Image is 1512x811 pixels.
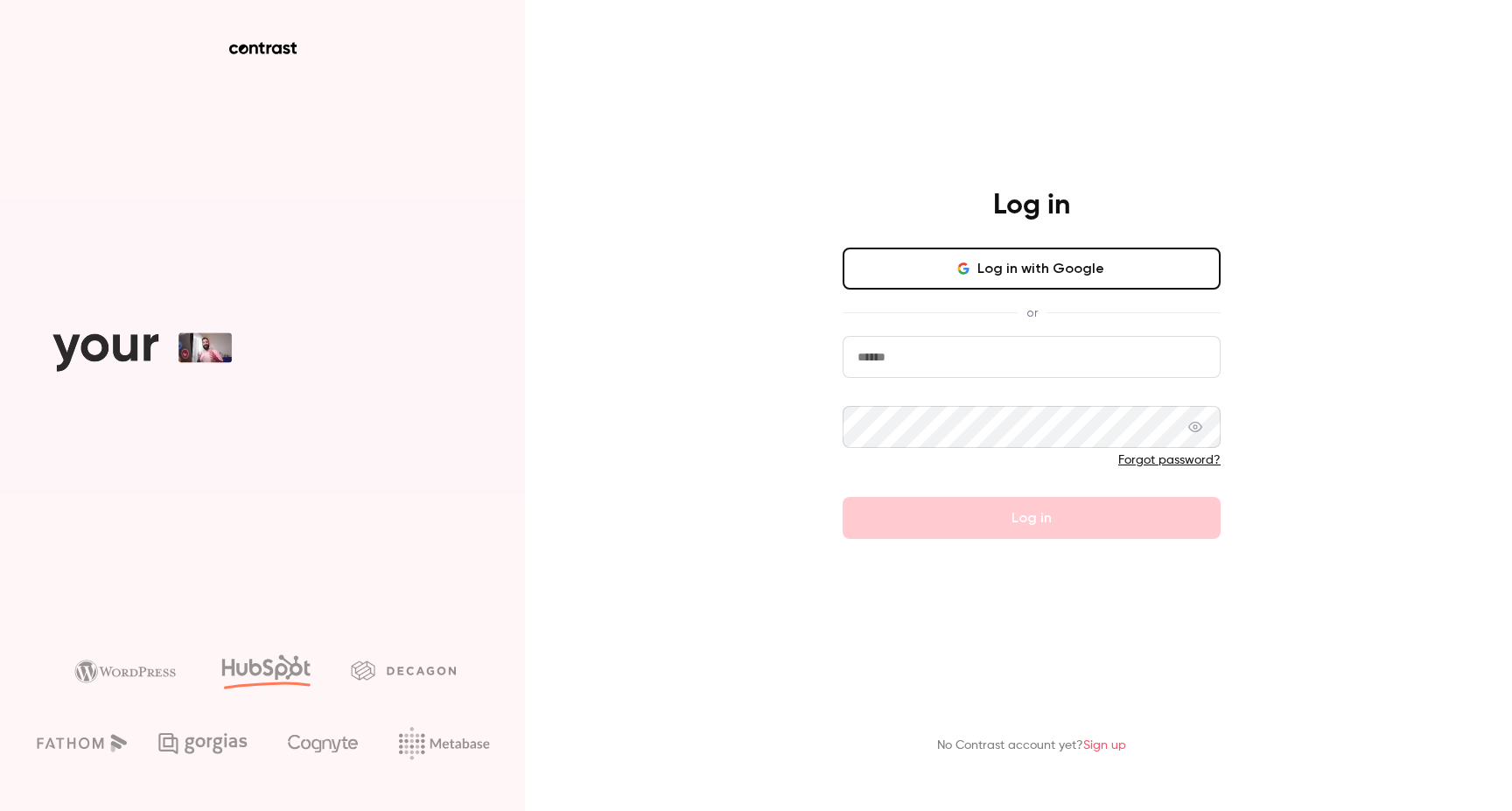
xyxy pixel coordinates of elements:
button: Log in with Google [843,248,1221,290]
img: decagon [351,661,456,680]
a: Sign up [1083,739,1126,752]
h4: Log in [993,188,1070,223]
p: No Contrast account yet? [937,737,1126,755]
span: or [1018,304,1046,322]
a: Forgot password? [1118,454,1221,466]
